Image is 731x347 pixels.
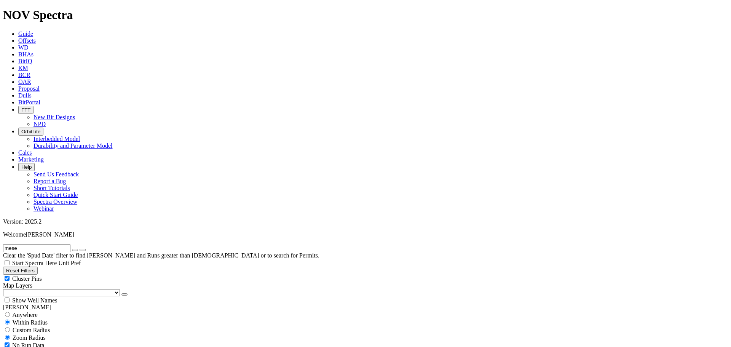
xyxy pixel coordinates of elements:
[58,260,81,266] span: Unit Pref
[34,205,54,212] a: Webinar
[18,58,32,64] a: BitIQ
[18,37,36,44] a: Offsets
[18,92,32,99] a: Dulls
[3,8,728,22] h1: NOV Spectra
[34,192,78,198] a: Quick Start Guide
[34,121,46,127] a: NPD
[18,85,40,92] a: Proposal
[34,114,75,120] a: New Bit Designs
[3,304,728,311] div: [PERSON_NAME]
[18,65,28,71] a: KM
[3,231,728,238] p: Welcome
[12,260,57,266] span: Start Spectra Here
[3,244,70,252] input: Search
[13,334,46,341] span: Zoom Radius
[34,171,79,177] a: Send Us Feedback
[18,51,34,58] a: BHAs
[34,136,80,142] a: Interbedded Model
[3,267,38,275] button: Reset Filters
[18,163,35,171] button: Help
[34,185,70,191] a: Short Tutorials
[34,198,77,205] a: Spectra Overview
[18,156,44,163] a: Marketing
[18,44,29,51] a: WD
[12,275,42,282] span: Cluster Pins
[5,260,10,265] input: Start Spectra Here
[26,231,74,238] span: [PERSON_NAME]
[18,149,32,156] a: Calcs
[18,128,43,136] button: OrbitLite
[34,142,113,149] a: Durability and Parameter Model
[21,164,32,170] span: Help
[12,297,57,304] span: Show Well Names
[18,72,30,78] a: BCR
[21,107,30,113] span: FTT
[21,129,40,134] span: OrbitLite
[18,99,40,106] a: BitPortal
[18,30,33,37] a: Guide
[3,252,319,259] span: Clear the 'Spud Date' filter to find [PERSON_NAME] and Runs greater than [DEMOGRAPHIC_DATA] or to...
[12,312,38,318] span: Anywhere
[18,78,31,85] a: OAR
[3,218,728,225] div: Version: 2025.2
[18,106,34,114] button: FTT
[34,178,66,184] a: Report a Bug
[13,327,50,333] span: Custom Radius
[13,319,48,326] span: Within Radius
[3,282,32,289] span: Map Layers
